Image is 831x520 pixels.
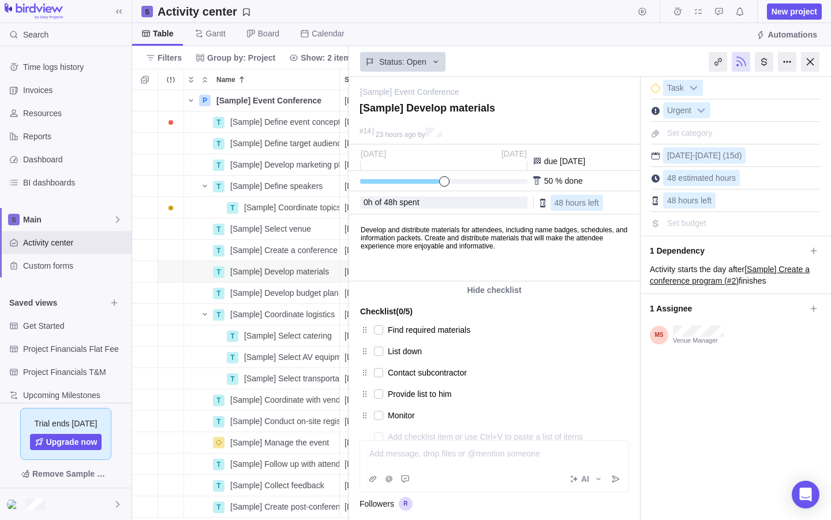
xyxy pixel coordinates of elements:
[158,496,184,518] div: Trouble indication
[230,138,339,149] span: [Sample] Define target audience
[106,295,122,311] span: Browse views
[184,304,340,325] div: Name
[184,90,340,112] div: Name
[158,197,184,218] div: Trouble indication
[23,61,127,73] span: Time logs history
[213,224,224,235] div: T
[158,389,184,411] div: Trouble indication
[690,9,706,18] a: My assignments
[230,415,339,427] span: [Sample] Conduct on-site registration
[230,480,324,491] span: [Sample] Collect feedback
[345,138,370,149] span: [DATE]
[23,29,48,40] span: Search
[213,480,224,492] div: T
[349,281,640,299] div: Hide checklist
[732,3,748,20] span: Notifications
[158,154,184,176] div: Trouble indication
[388,343,605,359] textarea: List down
[230,223,311,235] span: [Sample] Select venue
[23,131,127,142] span: Reports
[388,386,605,402] textarea: Provide list to him
[360,128,371,135] div: #14
[239,325,339,346] div: [Sample] Select catering
[349,215,638,281] iframe: Editable area. Press F10 for toolbar.
[35,418,98,429] span: Trial ends [DATE]
[345,266,370,277] span: [DATE]
[199,95,211,106] div: P
[230,501,339,512] span: [Sample] Create post-conference report
[5,3,63,20] img: logo
[184,496,340,518] div: Name
[755,52,773,72] div: Billing
[216,74,235,86] span: Name
[345,116,370,128] span: [DATE]
[230,116,339,128] span: [Sample] Define event concept
[345,159,370,170] span: [DATE]
[230,180,323,192] span: [Sample] Define speakers
[226,454,339,474] div: [Sample] Follow up with attendees
[158,475,184,496] div: Trouble indication
[213,309,224,321] div: T
[227,373,238,385] div: T
[30,434,102,450] a: Upgrade now
[340,261,409,283] div: Start date
[669,9,686,18] a: Time logs
[667,173,736,183] span: 48 estimated hours
[158,347,184,368] div: Trouble indication
[227,202,238,214] div: T
[723,151,742,160] span: (15d)
[364,198,368,207] span: 0
[207,52,275,64] span: Group by: Project
[244,351,339,363] span: [Sample] Select AV equipment
[340,176,409,197] div: Start date
[158,283,184,304] div: Trouble indication
[23,107,127,119] span: Resources
[340,347,409,368] div: Start date
[7,500,21,509] img: Show
[213,159,224,171] div: T
[46,436,98,448] span: Upgrade now
[230,458,339,470] span: [Sample] Follow up with attendees
[651,84,660,93] div: This is a milestone
[213,416,224,428] div: T
[23,214,113,225] span: Main
[158,133,184,154] div: Trouble indication
[212,90,339,111] div: [Sample] Event Conference
[397,471,413,487] span: Request approval
[376,131,416,139] span: 23 hours ago
[345,458,370,470] span: [DATE]
[388,322,605,338] textarea: Find required materials
[581,473,589,485] span: AI
[226,218,339,239] div: [Sample] Select venue
[213,395,224,406] div: T
[345,244,370,256] span: [DATE]
[340,154,409,176] div: Start date
[711,9,727,18] a: Approval requests
[379,56,426,68] span: Status: Open
[230,437,329,448] span: [Sample] Manage the event
[778,52,796,72] div: More actions
[226,112,339,132] div: [Sample] Define event concept
[650,241,806,261] span: 1 Dependency
[340,411,409,432] div: Start date
[158,3,237,20] h2: Activity center
[772,6,817,17] span: New project
[158,261,184,283] div: Trouble indication
[663,80,703,96] div: Task
[158,176,184,197] div: Trouble indication
[158,112,184,133] div: Trouble indication
[158,325,184,347] div: Trouble indication
[340,475,409,496] div: Start date
[212,69,339,90] div: Name
[709,52,727,72] div: Copy link
[230,287,339,299] span: [Sample] Develop budget plan
[213,117,224,128] div: T
[226,154,339,175] div: [Sample] Develop marketing plan
[258,28,279,39] span: Board
[650,299,806,318] span: 1 Assignee
[184,389,340,411] div: Name
[555,198,599,207] span: 48 hours left
[158,304,184,325] div: Trouble indication
[230,394,339,406] span: [Sample] Coordinate with vendors and sponsors
[381,471,397,487] span: Mention someone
